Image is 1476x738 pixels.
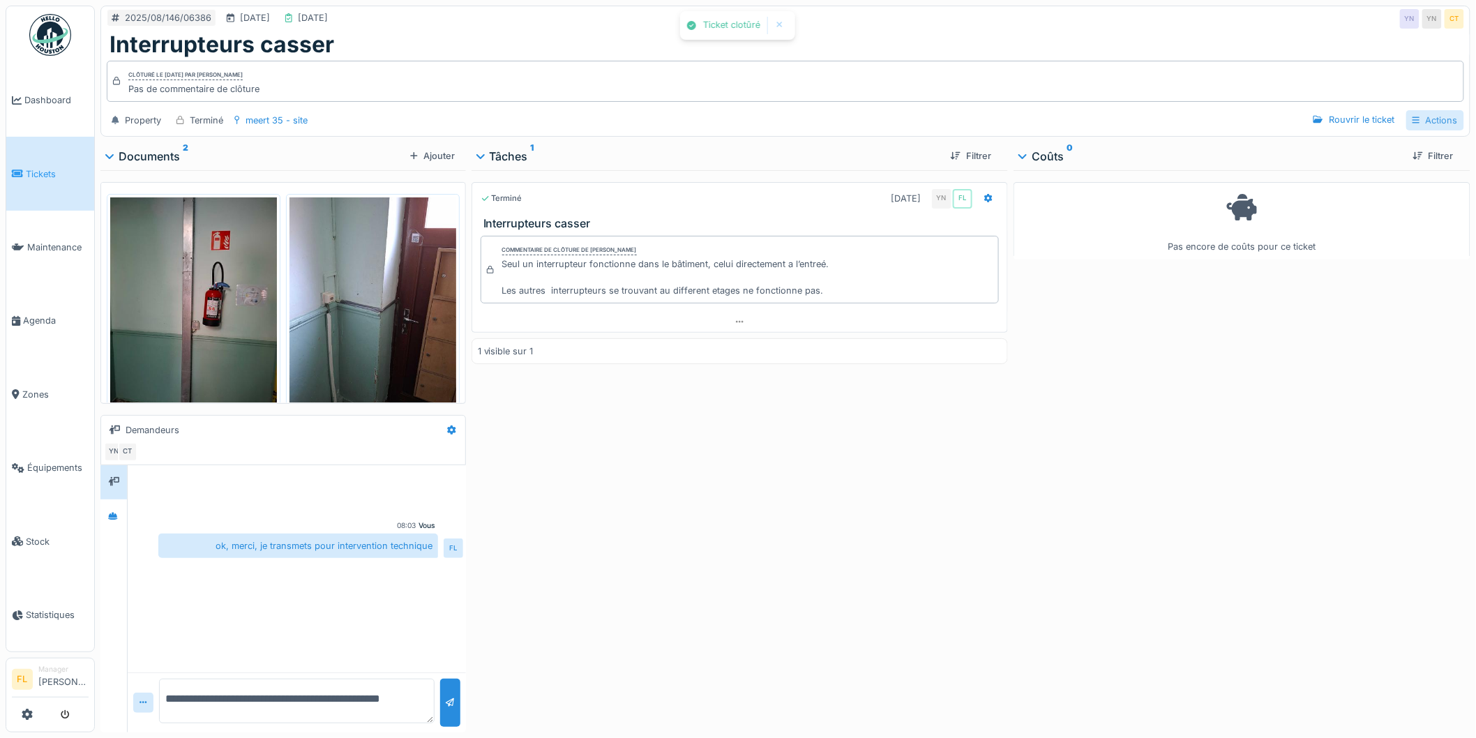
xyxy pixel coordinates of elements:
[6,431,94,504] a: Équipements
[240,11,270,24] div: [DATE]
[190,114,223,127] div: Terminé
[125,11,211,24] div: 2025/08/146/06386
[477,148,940,165] div: Tâches
[126,423,179,437] div: Demandeurs
[12,664,89,698] a: FL Manager[PERSON_NAME]
[110,197,277,419] img: 8d0gna9zfjauzutekk7iqdxllc27
[891,192,921,205] div: [DATE]
[502,246,637,255] div: Commentaire de clôture de [PERSON_NAME]
[6,358,94,431] a: Zones
[1422,9,1442,29] div: YN
[531,148,534,165] sup: 1
[298,11,328,24] div: [DATE]
[26,535,89,548] span: Stock
[703,20,760,31] div: Ticket clotûré
[483,217,1002,230] h3: Interrupteurs casser
[27,461,89,474] span: Équipements
[1067,148,1073,165] sup: 0
[118,442,137,462] div: CT
[932,189,951,209] div: YN
[1445,9,1464,29] div: CT
[444,539,463,558] div: FL
[478,345,534,358] div: 1 visible sur 1
[1023,188,1461,253] div: Pas encore de coûts pour ce ticket
[419,520,435,531] div: Vous
[6,504,94,578] a: Stock
[106,148,405,165] div: Documents
[945,146,997,165] div: Filtrer
[26,167,89,181] span: Tickets
[38,664,89,694] li: [PERSON_NAME]
[1019,148,1401,165] div: Coûts
[1400,9,1419,29] div: YN
[128,82,259,96] div: Pas de commentaire de clôture
[6,137,94,210] a: Tickets
[38,664,89,675] div: Manager
[158,534,438,558] div: ok, merci, je transmets pour intervention technique
[24,93,89,107] span: Dashboard
[110,31,334,58] h1: Interrupteurs casser
[1406,110,1464,130] div: Actions
[405,146,460,165] div: Ajouter
[27,241,89,254] span: Maintenance
[1308,110,1400,129] div: Rouvrir le ticket
[183,148,188,165] sup: 2
[104,442,123,462] div: YN
[6,63,94,137] a: Dashboard
[953,189,972,209] div: FL
[502,257,829,298] div: Seul un interrupteur fonctionne dans le bâtiment, celui directement a l’entreé. Les autres inter...
[26,608,89,622] span: Statistiques
[6,578,94,652] a: Statistiques
[22,388,89,401] span: Zones
[125,114,161,127] div: Property
[481,193,522,204] div: Terminé
[1408,146,1459,165] div: Filtrer
[128,70,243,80] div: Clôturé le [DATE] par [PERSON_NAME]
[246,114,308,127] div: meert 35 - site
[29,14,71,56] img: Badge_color-CXgf-gQk.svg
[6,284,94,357] a: Agenda
[23,314,89,327] span: Agenda
[12,669,33,690] li: FL
[397,520,416,531] div: 08:03
[6,211,94,284] a: Maintenance
[289,197,456,419] img: j6skslvho30qkrrx16saivmgqn8g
